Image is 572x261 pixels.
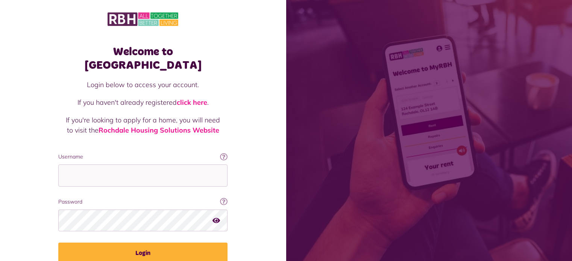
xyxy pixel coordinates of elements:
[58,198,228,206] label: Password
[177,98,207,107] a: click here
[58,153,228,161] label: Username
[66,97,220,107] p: If you haven't already registered .
[99,126,219,134] a: Rochdale Housing Solutions Website
[58,45,228,72] h1: Welcome to [GEOGRAPHIC_DATA]
[66,80,220,90] p: Login below to access your account.
[108,11,178,27] img: MyRBH
[66,115,220,135] p: If you're looking to apply for a home, you will need to visit the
